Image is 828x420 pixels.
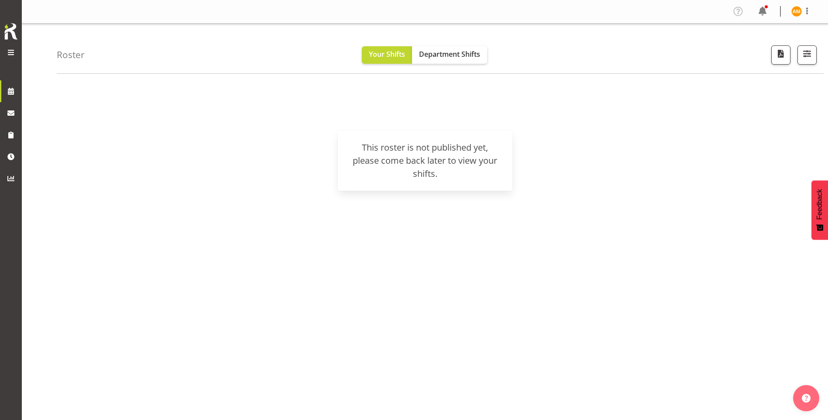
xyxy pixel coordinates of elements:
[791,6,802,17] img: alexandra-madigan11823.jpg
[802,394,811,403] img: help-xxl-2.png
[348,141,502,180] div: This roster is not published yet, please come back later to view your shifts.
[57,50,85,60] h4: Roster
[811,180,828,240] button: Feedback - Show survey
[816,189,824,220] span: Feedback
[369,49,405,59] span: Your Shifts
[771,45,790,65] button: Download a PDF of the roster according to the set date range.
[2,22,20,41] img: Rosterit icon logo
[412,46,487,64] button: Department Shifts
[797,45,817,65] button: Filter Shifts
[419,49,480,59] span: Department Shifts
[362,46,412,64] button: Your Shifts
